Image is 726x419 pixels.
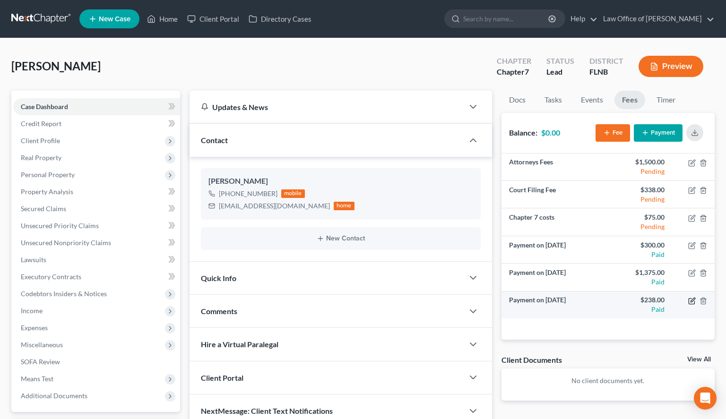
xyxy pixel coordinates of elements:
[694,387,717,410] div: Open Intercom Messenger
[13,251,180,268] a: Lawsuits
[463,10,550,27] input: Search by name...
[615,250,664,259] div: Paid
[219,189,277,198] div: [PHONE_NUMBER]
[21,392,87,400] span: Additional Documents
[589,67,623,77] div: FLNB
[281,189,305,198] div: mobile
[201,274,236,282] span: Quick Info
[13,353,180,370] a: SOFA Review
[649,91,683,109] a: Timer
[598,10,714,27] a: Law Office of [PERSON_NAME]
[142,10,182,27] a: Home
[13,268,180,285] a: Executory Contracts
[687,356,711,363] a: View All
[615,240,664,250] div: $300.00
[21,273,81,281] span: Executory Contracts
[13,217,180,234] a: Unsecured Priority Claims
[182,10,244,27] a: Client Portal
[537,91,570,109] a: Tasks
[615,305,664,314] div: Paid
[497,67,531,77] div: Chapter
[501,181,608,208] td: Court Filing Fee
[501,355,562,365] div: Client Documents
[208,235,473,242] button: New Contact
[546,56,574,67] div: Status
[99,16,130,23] span: New Case
[634,124,683,142] button: Payment
[615,295,664,305] div: $238.00
[21,188,73,196] span: Property Analysis
[13,234,180,251] a: Unsecured Nonpriority Claims
[13,183,180,200] a: Property Analysis
[501,236,608,264] td: Payment on [DATE]
[244,10,316,27] a: Directory Cases
[501,208,608,236] td: Chapter 7 costs
[21,239,111,247] span: Unsecured Nonpriority Claims
[614,91,645,109] a: Fees
[596,124,630,142] button: Fee
[21,290,107,298] span: Codebtors Insiders & Notices
[509,376,707,385] p: No client documents yet.
[501,291,608,318] td: Payment on [DATE]
[201,406,333,415] span: NextMessage: Client Text Notifications
[509,128,537,137] strong: Balance:
[11,59,101,73] span: [PERSON_NAME]
[615,167,664,176] div: Pending
[201,307,237,316] span: Comments
[21,358,60,366] span: SOFA Review
[208,176,473,187] div: [PERSON_NAME]
[615,277,664,287] div: Paid
[21,307,43,315] span: Income
[615,222,664,231] div: Pending
[546,67,574,77] div: Lead
[501,154,608,181] td: Attorneys Fees
[21,256,46,264] span: Lawsuits
[201,102,452,112] div: Updates & News
[615,195,664,204] div: Pending
[573,91,611,109] a: Events
[589,56,623,67] div: District
[525,67,529,76] span: 7
[21,171,75,179] span: Personal Property
[615,157,664,167] div: $1,500.00
[21,324,48,332] span: Expenses
[566,10,597,27] a: Help
[21,375,53,383] span: Means Test
[497,56,531,67] div: Chapter
[21,103,68,111] span: Case Dashboard
[201,373,243,382] span: Client Portal
[201,136,228,145] span: Contact
[21,222,99,230] span: Unsecured Priority Claims
[21,341,63,349] span: Miscellaneous
[13,200,180,217] a: Secured Claims
[639,56,703,77] button: Preview
[21,205,66,213] span: Secured Claims
[615,185,664,195] div: $338.00
[541,128,560,137] strong: $0.00
[501,264,608,291] td: Payment on [DATE]
[615,213,664,222] div: $75.00
[334,202,354,210] div: home
[21,154,61,162] span: Real Property
[21,137,60,145] span: Client Profile
[615,268,664,277] div: $1,375.00
[13,115,180,132] a: Credit Report
[501,91,533,109] a: Docs
[21,120,61,128] span: Credit Report
[13,98,180,115] a: Case Dashboard
[201,340,278,349] span: Hire a Virtual Paralegal
[219,201,330,211] div: [EMAIL_ADDRESS][DOMAIN_NAME]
